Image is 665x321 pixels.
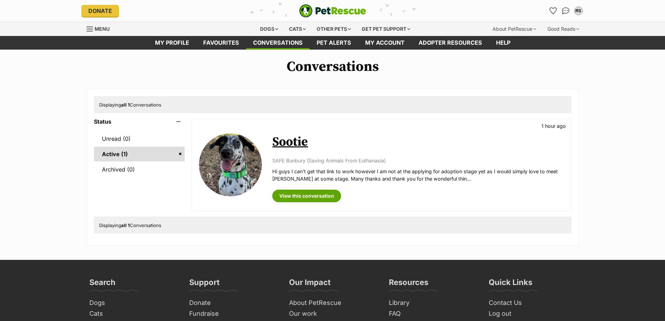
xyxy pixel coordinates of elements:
img: Sootie [199,133,262,196]
div: Get pet support [357,22,415,36]
div: Cats [284,22,311,36]
a: My profile [148,36,196,50]
strong: all 1 [121,102,130,108]
a: Adopter resources [412,36,489,50]
a: Donate [81,5,119,17]
a: Our work [286,308,379,319]
h3: Our Impact [289,277,331,291]
div: Dogs [255,22,283,36]
p: 1 hour ago [541,122,566,130]
a: Pet alerts [310,36,358,50]
button: My account [573,5,584,16]
a: Fundraise [186,308,279,319]
div: Good Reads [542,22,584,36]
a: Donate [186,298,279,308]
h3: Support [189,277,220,291]
a: Help [489,36,517,50]
span: Displaying Conversations [99,222,161,228]
a: PetRescue [299,4,366,17]
ul: Account quick links [548,5,584,16]
div: Other pets [312,22,356,36]
a: View this conversation [272,190,341,202]
a: Dogs [87,298,179,308]
a: conversations [246,36,310,50]
img: logo-e224e6f780fb5917bec1dbf3a21bbac754714ae5b6737aabdf751b685950b380.svg [299,4,366,17]
a: Cats [87,308,179,319]
span: Menu [95,26,110,32]
a: My account [358,36,412,50]
p: Hi guys I can't get that link to work however I am not at the applying for adoption stage yet as ... [272,168,564,183]
div: RS [575,7,582,14]
a: Library [386,298,479,308]
h3: Quick Links [489,277,532,291]
a: Log out [486,308,579,319]
a: Contact Us [486,298,579,308]
div: About PetRescue [488,22,541,36]
a: Favourites [196,36,246,50]
img: chat-41dd97257d64d25036548639549fe6c8038ab92f7586957e7f3b1b290dea8141.svg [562,7,569,14]
a: FAQ [386,308,479,319]
header: Status [94,118,185,125]
a: Unread (0) [94,131,185,146]
a: Archived (0) [94,162,185,177]
span: Displaying Conversations [99,102,161,108]
a: Conversations [560,5,571,16]
p: SAFE Bunbury (Saving Animals From Euthanasia) [272,157,564,164]
h3: Resources [389,277,428,291]
strong: all 1 [121,222,130,228]
a: Active (1) [94,147,185,161]
a: Favourites [548,5,559,16]
a: About PetRescue [286,298,379,308]
a: Sootie [272,134,308,150]
a: Menu [87,22,114,35]
h3: Search [89,277,116,291]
